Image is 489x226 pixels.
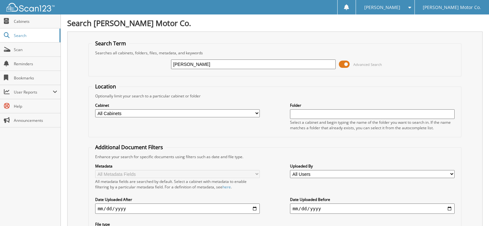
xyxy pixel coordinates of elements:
[14,61,57,67] span: Reminders
[290,203,455,214] input: end
[95,203,260,214] input: start
[92,40,129,47] legend: Search Term
[95,103,260,108] label: Cabinet
[364,5,400,9] span: [PERSON_NAME]
[457,195,489,226] iframe: Chat Widget
[290,163,455,169] label: Uploaded By
[95,163,260,169] label: Metadata
[14,104,57,109] span: Help
[92,154,458,159] div: Enhance your search for specific documents using filters such as date and file type.
[14,75,57,81] span: Bookmarks
[14,89,53,95] span: User Reports
[14,118,57,123] span: Announcements
[353,62,382,67] span: Advanced Search
[290,103,455,108] label: Folder
[290,197,455,202] label: Date Uploaded Before
[95,197,260,202] label: Date Uploaded After
[423,5,481,9] span: [PERSON_NAME] Motor Co.
[290,120,455,131] div: Select a cabinet and begin typing the name of the folder you want to search in. If the name match...
[14,19,57,24] span: Cabinets
[67,18,483,28] h1: Search [PERSON_NAME] Motor Co.
[6,3,55,12] img: scan123-logo-white.svg
[95,179,260,190] div: All metadata fields are searched by default. Select a cabinet with metadata to enable filtering b...
[92,93,458,99] div: Optionally limit your search to a particular cabinet or folder
[92,50,458,56] div: Searches all cabinets, folders, files, metadata, and keywords
[222,184,231,190] a: here
[14,47,57,52] span: Scan
[14,33,56,38] span: Search
[92,83,119,90] legend: Location
[92,144,166,151] legend: Additional Document Filters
